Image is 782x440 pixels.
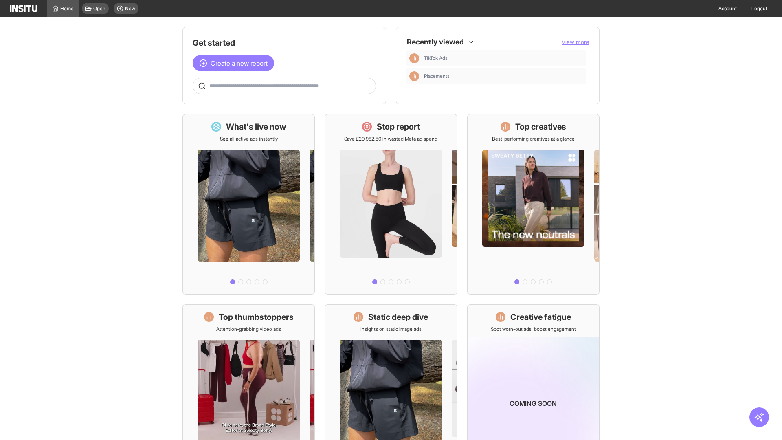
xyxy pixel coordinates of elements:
[515,121,566,132] h1: Top creatives
[211,58,268,68] span: Create a new report
[125,5,135,12] span: New
[368,311,428,323] h1: Static deep dive
[193,55,274,71] button: Create a new report
[377,121,420,132] h1: Stop report
[182,114,315,295] a: What's live nowSee all active ads instantly
[60,5,74,12] span: Home
[216,326,281,332] p: Attention-grabbing video ads
[424,73,583,79] span: Placements
[325,114,457,295] a: Stop reportSave £20,982.50 in wasted Meta ad spend
[226,121,286,132] h1: What's live now
[10,5,37,12] img: Logo
[344,136,437,142] p: Save £20,982.50 in wasted Meta ad spend
[424,55,583,62] span: TikTok Ads
[424,73,450,79] span: Placements
[93,5,105,12] span: Open
[360,326,422,332] p: Insights on static image ads
[409,71,419,81] div: Insights
[562,38,589,45] span: View more
[219,311,294,323] h1: Top thumbstoppers
[409,53,419,63] div: Insights
[193,37,376,48] h1: Get started
[467,114,600,295] a: Top creativesBest-performing creatives at a glance
[492,136,575,142] p: Best-performing creatives at a glance
[220,136,278,142] p: See all active ads instantly
[424,55,448,62] span: TikTok Ads
[562,38,589,46] button: View more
